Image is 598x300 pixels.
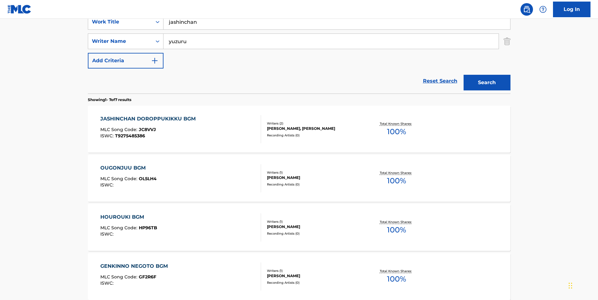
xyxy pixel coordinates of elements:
[267,231,361,236] div: Recording Artists ( 0 )
[387,273,406,285] span: 100 %
[88,204,510,251] a: HOUROUKI BGMMLC Song Code:HP96TBISWC:Writers (1)[PERSON_NAME]Recording Artists (0)Total Known Sha...
[139,274,156,280] span: GF2R6F
[92,18,148,26] div: Work Title
[569,276,572,295] div: Drag
[151,57,158,64] img: 9d2ae6d4665cec9f34b9.svg
[380,220,413,224] p: Total Known Shares:
[8,5,32,14] img: MLC Logo
[520,3,533,16] a: Public Search
[387,175,406,186] span: 100 %
[567,270,598,300] iframe: Chat Widget
[267,224,361,230] div: [PERSON_NAME]
[380,121,413,126] p: Total Known Shares:
[420,74,460,88] a: Reset Search
[100,133,115,139] span: ISWC :
[267,219,361,224] div: Writers ( 1 )
[139,225,157,231] span: HP96TB
[387,224,406,236] span: 100 %
[88,97,131,103] p: Showing 1 - 7 of 7 results
[100,262,171,270] div: GENKINNO NEGOTO BGM
[267,126,361,131] div: [PERSON_NAME], [PERSON_NAME]
[267,121,361,126] div: Writers ( 2 )
[267,175,361,181] div: [PERSON_NAME]
[387,126,406,137] span: 100 %
[100,127,139,132] span: MLC Song Code :
[380,170,413,175] p: Total Known Shares:
[100,213,157,221] div: HOUROUKI BGM
[88,155,510,202] a: OUGONJUU BGMMLC Song Code:OL5LH4ISWC:Writers (1)[PERSON_NAME]Recording Artists (0)Total Known Sha...
[539,6,547,13] img: help
[100,164,157,172] div: OUGONJUU BGM
[100,274,139,280] span: MLC Song Code :
[88,253,510,300] a: GENKINNO NEGOTO BGMMLC Song Code:GF2R6FISWC:Writers (1)[PERSON_NAME]Recording Artists (0)Total Kn...
[504,33,510,49] img: Delete Criterion
[100,176,139,181] span: MLC Song Code :
[100,182,115,188] span: ISWC :
[100,115,199,123] div: JASHINCHAN DOROPPUKIKKU BGM
[267,170,361,175] div: Writers ( 1 )
[537,3,549,16] div: Help
[267,182,361,187] div: Recording Artists ( 0 )
[88,53,163,69] button: Add Criteria
[92,38,148,45] div: Writer Name
[267,268,361,273] div: Writers ( 1 )
[88,14,510,94] form: Search Form
[139,127,156,132] span: JC8VVJ
[380,269,413,273] p: Total Known Shares:
[139,176,157,181] span: OL5LH4
[553,2,590,17] a: Log In
[88,106,510,153] a: JASHINCHAN DOROPPUKIKKU BGMMLC Song Code:JC8VVJISWC:T9275485386Writers (2)[PERSON_NAME], [PERSON_...
[100,231,115,237] span: ISWC :
[523,6,530,13] img: search
[100,280,115,286] span: ISWC :
[464,75,510,90] button: Search
[115,133,145,139] span: T9275485386
[100,225,139,231] span: MLC Song Code :
[267,273,361,279] div: [PERSON_NAME]
[267,280,361,285] div: Recording Artists ( 0 )
[267,133,361,138] div: Recording Artists ( 0 )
